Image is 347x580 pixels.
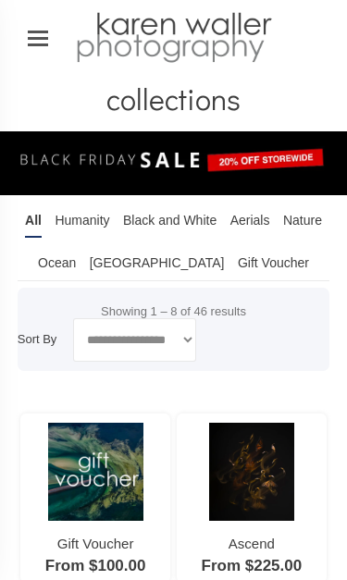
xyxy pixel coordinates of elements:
a: Nature [283,204,322,238]
a: Gift Voucher [238,247,309,280]
a: Ascend [229,536,275,551]
img: Karen Waller Photography [72,9,276,67]
a: From $225.00 [202,557,303,574]
img: Ascend [209,423,294,521]
a: Aerials [230,204,270,238]
a: Gift Voucher [57,536,134,551]
a: Ocean [38,247,76,280]
label: Sort By [18,332,57,346]
a: Black and White [123,204,217,238]
span: Showing 1 – 8 of 46 results [101,304,246,318]
img: Gift Voucher [48,423,143,521]
a: [GEOGRAPHIC_DATA] [90,247,225,280]
a: Humanity [55,204,109,238]
span: collections [106,80,241,117]
a: From $100.00 [45,557,146,574]
a: All [25,204,42,238]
